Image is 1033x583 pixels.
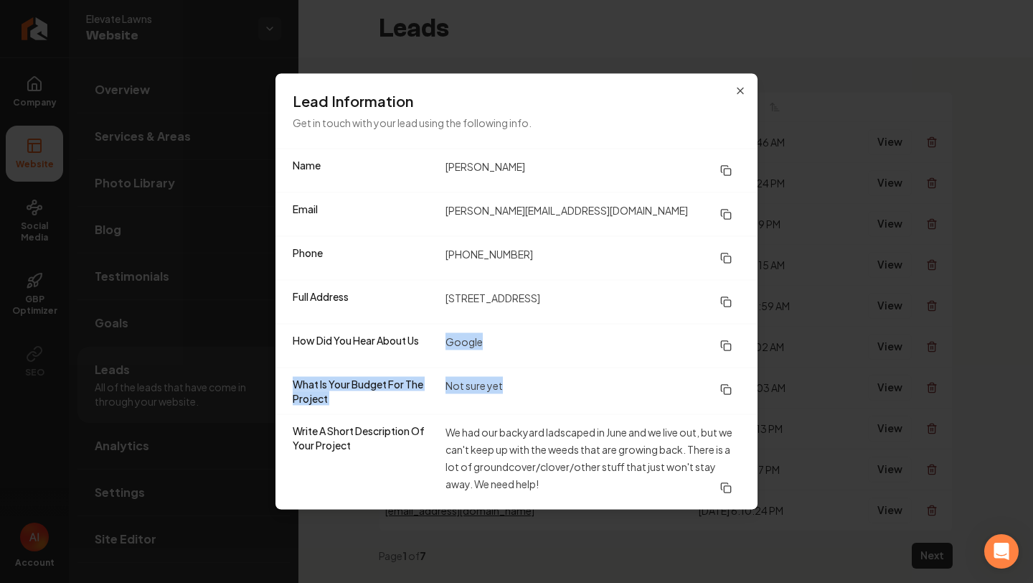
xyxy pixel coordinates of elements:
[445,202,740,228] dd: [PERSON_NAME][EMAIL_ADDRESS][DOMAIN_NAME]
[293,114,740,131] p: Get in touch with your lead using the following info.
[445,289,740,315] dd: [STREET_ADDRESS]
[445,377,740,406] dd: Not sure yet
[293,246,434,271] dt: Phone
[293,289,434,315] dt: Full Address
[293,158,434,184] dt: Name
[293,91,740,111] h3: Lead Information
[293,333,434,359] dt: How Did You Hear About Us
[293,424,434,501] dt: Write A Short Description Of Your Project
[445,246,740,271] dd: [PHONE_NUMBER]
[445,424,740,501] dd: We had our backyard ladscaped in June and we live out, but we can't keep up with the weeds that a...
[445,158,740,184] dd: [PERSON_NAME]
[293,202,434,228] dt: Email
[293,377,434,406] dt: What Is Your Budget For The Project
[445,333,740,359] dd: Google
